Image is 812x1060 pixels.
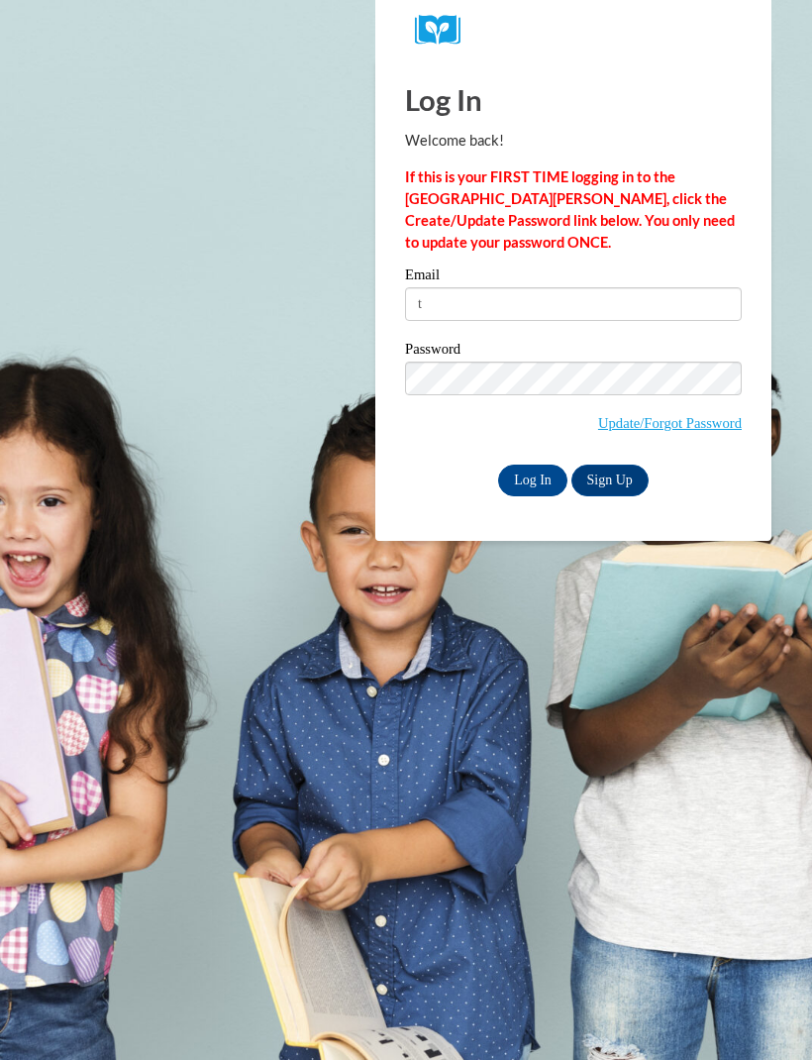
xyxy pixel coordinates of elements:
[405,342,742,362] label: Password
[415,15,732,46] a: COX Campus
[498,465,567,496] input: Log In
[415,15,474,46] img: Logo brand
[405,168,735,251] strong: If this is your FIRST TIME logging in to the [GEOGRAPHIC_DATA][PERSON_NAME], click the Create/Upd...
[405,130,742,152] p: Welcome back!
[598,415,742,431] a: Update/Forgot Password
[571,465,649,496] a: Sign Up
[405,79,742,120] h1: Log In
[405,267,742,287] label: Email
